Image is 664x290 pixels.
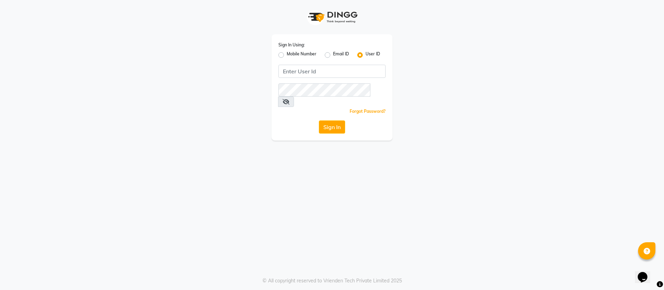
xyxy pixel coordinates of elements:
[333,51,349,59] label: Email ID
[278,65,386,78] input: Username
[287,51,316,59] label: Mobile Number
[635,262,657,283] iframe: chat widget
[366,51,380,59] label: User ID
[319,120,345,134] button: Sign In
[278,42,305,48] label: Sign In Using:
[304,7,360,27] img: logo1.svg
[350,109,386,114] a: Forgot Password?
[278,83,370,97] input: Username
